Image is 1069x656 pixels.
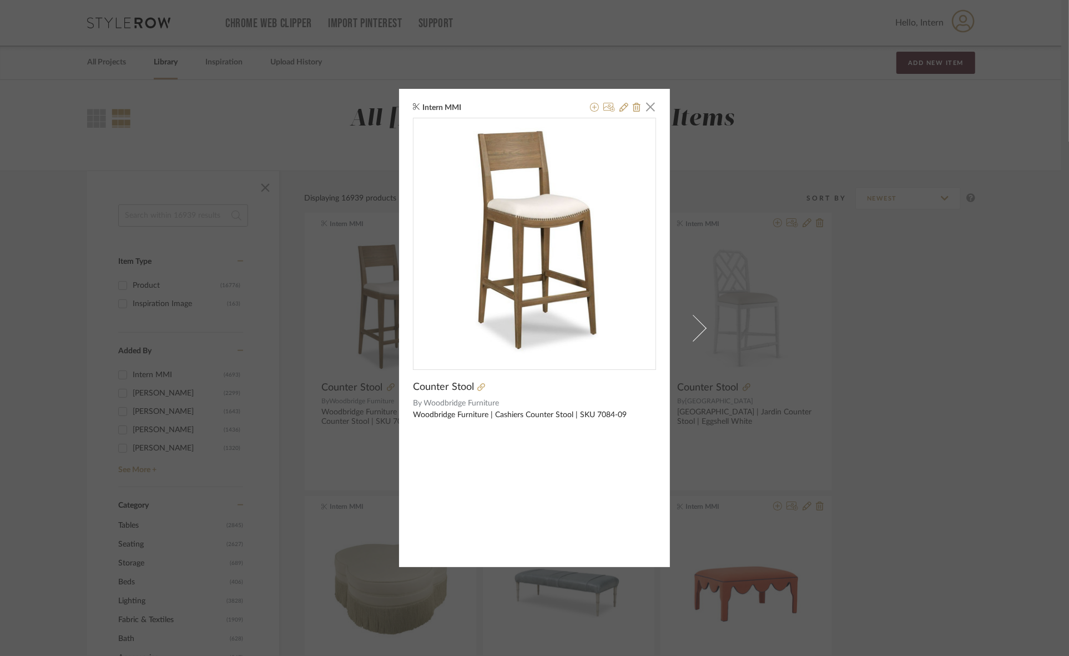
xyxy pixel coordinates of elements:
[639,96,662,118] button: Close
[424,398,657,409] span: Woodbridge Furniture
[413,381,474,393] span: Counter Stool
[414,118,655,360] div: 0
[413,409,656,421] div: Woodbridge Furniture | Cashiers Counter Stool | SKU 7084-09
[422,103,502,113] span: Intern MMI
[413,398,422,409] span: By
[414,118,655,360] img: 7c405ca8-9364-4cdc-a116-a2930f8f82d4_436x436.jpg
